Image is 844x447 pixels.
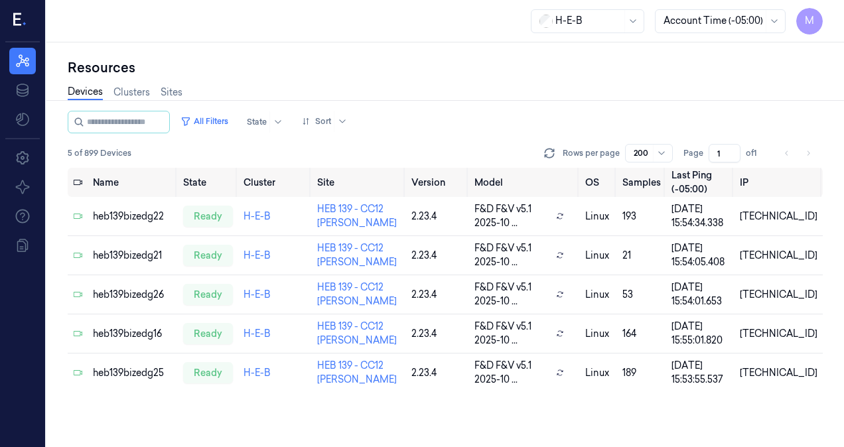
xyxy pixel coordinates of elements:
a: Devices [68,85,103,100]
a: HEB 139 - CC12 [PERSON_NAME] [317,281,397,307]
th: Site [312,168,405,197]
th: Last Ping (-05:00) [666,168,735,197]
button: M [796,8,823,34]
a: H-E-B [244,367,271,379]
div: 2.23.4 [411,210,464,223]
div: ready [183,206,233,227]
div: [TECHNICAL_ID] [740,210,817,223]
div: 2.23.4 [411,249,464,263]
th: Model [469,168,580,197]
a: HEB 139 - CC12 [PERSON_NAME] [317,320,397,346]
span: 5 of 899 Devices [68,147,131,159]
span: F&D F&V v5.1 2025-10 ... [474,359,551,387]
div: heb139bizedg22 [93,210,173,223]
th: OS [580,168,617,197]
div: [DATE] 15:55:01.820 [671,320,729,348]
div: Resources [68,58,823,77]
span: F&D F&V v5.1 2025-10 ... [474,202,551,230]
a: Sites [161,86,182,99]
span: F&D F&V v5.1 2025-10 ... [474,281,551,308]
div: heb139bizedg21 [93,249,173,263]
th: Cluster [238,168,312,197]
div: [DATE] 15:54:34.338 [671,202,729,230]
div: ready [183,362,233,383]
th: IP [735,168,823,197]
div: [DATE] 15:54:01.653 [671,281,729,308]
span: of 1 [746,147,767,159]
a: H-E-B [244,288,271,300]
div: heb139bizedg25 [93,366,173,380]
div: 2.23.4 [411,327,464,341]
div: heb139bizedg16 [93,327,173,341]
div: 53 [622,288,661,302]
nav: pagination [778,144,817,162]
a: HEB 139 - CC12 [PERSON_NAME] [317,359,397,385]
div: 189 [622,366,661,380]
div: 21 [622,249,661,263]
div: [DATE] 15:54:05.408 [671,241,729,269]
div: [TECHNICAL_ID] [740,249,817,263]
p: Rows per page [563,147,620,159]
a: H-E-B [244,210,271,222]
a: H-E-B [244,328,271,340]
div: ready [183,323,233,344]
div: 2.23.4 [411,366,464,380]
div: [DATE] 15:53:55.537 [671,359,729,387]
th: Name [88,168,178,197]
p: linux [585,210,612,223]
p: linux [585,249,612,263]
th: Version [406,168,470,197]
div: [TECHNICAL_ID] [740,327,817,341]
div: 2.23.4 [411,288,464,302]
a: Clusters [113,86,150,99]
p: linux [585,366,612,380]
span: F&D F&V v5.1 2025-10 ... [474,320,551,348]
span: Page [683,147,703,159]
p: linux [585,327,612,341]
div: 164 [622,327,661,341]
a: H-E-B [244,249,271,261]
div: [TECHNICAL_ID] [740,288,817,302]
p: linux [585,288,612,302]
div: heb139bizedg26 [93,288,173,302]
div: ready [183,245,233,266]
button: All Filters [175,111,234,132]
a: HEB 139 - CC12 [PERSON_NAME] [317,203,397,229]
a: HEB 139 - CC12 [PERSON_NAME] [317,242,397,268]
th: Samples [617,168,666,197]
span: F&D F&V v5.1 2025-10 ... [474,241,551,269]
th: State [178,168,238,197]
div: ready [183,284,233,305]
div: [TECHNICAL_ID] [740,366,817,380]
div: 193 [622,210,661,223]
